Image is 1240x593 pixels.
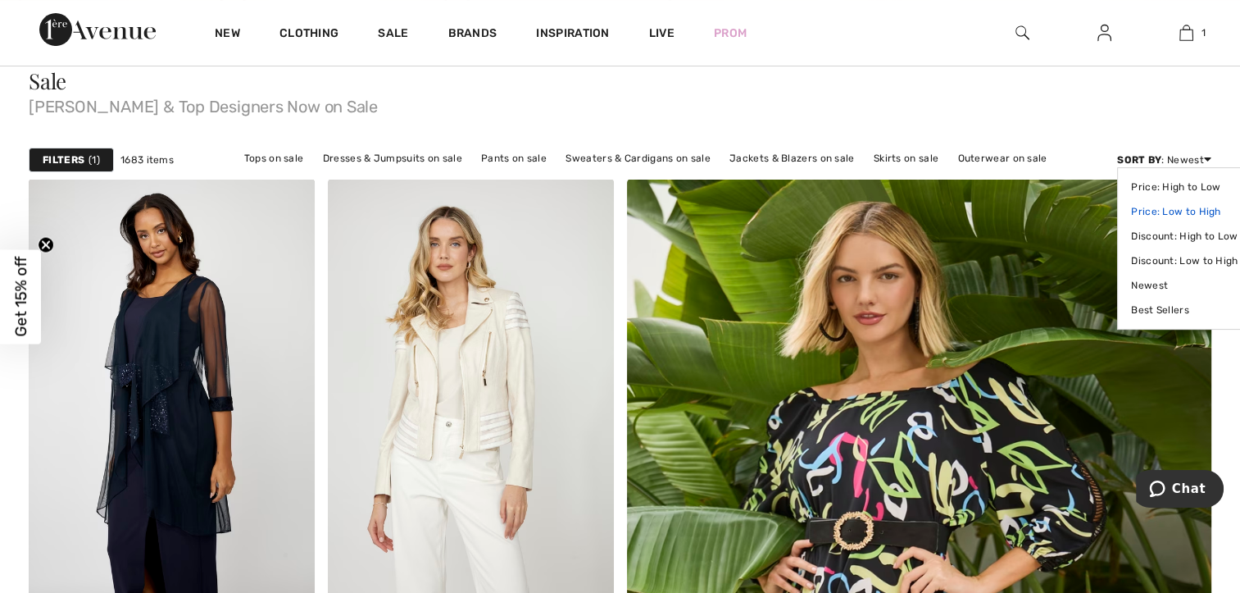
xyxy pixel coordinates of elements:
a: Pants on sale [473,148,555,169]
span: Inspiration [536,26,609,43]
a: Price: Low to High [1131,199,1238,224]
span: 1683 items [120,153,174,167]
a: Discount: High to Low [1131,224,1238,249]
span: 1 [89,153,100,167]
div: : Newest [1117,153,1211,167]
img: 1ère Avenue [39,13,156,46]
a: Prom [714,25,747,42]
a: Live [649,25,675,42]
a: Discount: Low to High [1131,249,1238,273]
a: Jackets & Blazers on sale [721,148,863,169]
button: Close teaser [38,236,54,253]
a: Skirts on sale [865,148,947,169]
a: Best Sellers [1131,298,1238,322]
img: My Bag [1179,23,1193,43]
a: Sweaters & Cardigans on sale [557,148,718,169]
img: My Info [1097,23,1111,43]
a: Newest [1131,273,1238,298]
a: Price: High to Low [1131,175,1238,199]
a: Sign In [1084,23,1124,43]
span: [PERSON_NAME] & Top Designers Now on Sale [29,92,1211,115]
a: Outerwear on sale [949,148,1055,169]
a: Clothing [279,26,338,43]
a: Sale [378,26,408,43]
a: Tops on sale [236,148,312,169]
span: Get 15% off [11,257,30,337]
iframe: Opens a widget where you can chat to one of our agents [1136,470,1224,511]
span: 1 [1201,25,1206,40]
a: 1 [1146,23,1226,43]
strong: Filters [43,153,84,167]
strong: Sort By [1117,154,1161,166]
a: New [215,26,240,43]
a: Dresses & Jumpsuits on sale [315,148,470,169]
a: Brands [448,26,497,43]
span: Sale [29,66,66,95]
img: search the website [1015,23,1029,43]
